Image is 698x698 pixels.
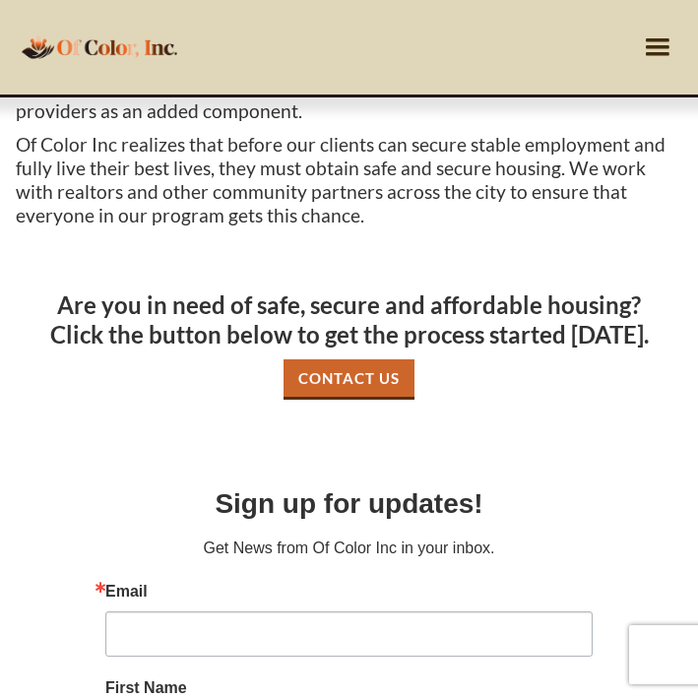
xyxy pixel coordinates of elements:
h2: Sign up for updates! [105,483,593,525]
label: Email [105,584,593,600]
a: Contact Us [284,359,414,400]
p: Get News from Of Color Inc in your inbox. [105,537,593,560]
p: ‍ [16,237,682,261]
strong: Are you in need of safe, secure and affordable housing? Click the button below to get the process... [50,290,649,349]
p: Of Color Inc realizes that before our clients can secure stable employment and fully live their b... [16,133,682,227]
label: First Name [105,680,593,696]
